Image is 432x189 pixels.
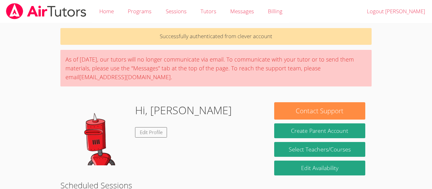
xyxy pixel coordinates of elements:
a: Edit Profile [135,127,167,138]
h1: Hi, [PERSON_NAME] [135,102,232,118]
div: As of [DATE], our tutors will no longer communicate via email. To communicate with your tutor or ... [60,50,372,86]
button: Create Parent Account [274,123,365,138]
img: default.png [67,102,130,165]
img: airtutors_banner-c4298cdbf04f3fff15de1276eac7730deb9818008684d7c2e4769d2f7ddbe033.png [5,3,87,19]
a: Select Teachers/Courses [274,142,365,157]
p: Successfully authenticated from clever account [60,28,372,45]
button: Contact Support [274,102,365,120]
span: Messages [230,8,254,15]
a: Edit Availability [274,161,365,175]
